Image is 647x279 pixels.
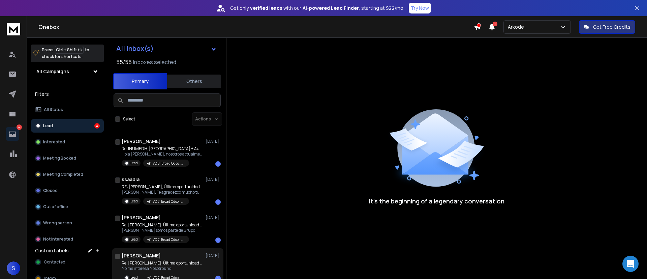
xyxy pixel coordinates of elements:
[230,5,403,11] p: Get only with our starting at $22/mo
[43,220,72,226] p: Wrong person
[31,89,104,99] h3: Filters
[206,177,221,182] p: [DATE]
[42,47,89,60] p: Press to check for shortcuts.
[122,176,140,183] h1: ssaadia
[122,184,203,190] p: RE: [PERSON_NAME], Última oportunidad para
[215,238,221,243] div: 1
[153,237,185,242] p: VD 7: Broad Odoo_Campaign - ARKOD
[411,5,429,11] p: Try Now
[250,5,282,11] strong: verified leads
[31,184,104,197] button: Closed
[111,42,222,55] button: All Inbox(s)
[622,256,639,272] div: Open Intercom Messenger
[7,23,20,35] img: logo
[593,24,630,30] p: Get Free Credits
[122,138,161,145] h1: [PERSON_NAME]
[369,196,504,206] p: It’s the beginning of a legendary conversation
[493,22,497,26] span: 15
[7,261,20,275] button: S
[44,259,65,265] span: Contacted
[215,199,221,205] div: 1
[133,58,176,66] h3: Inboxes selected
[31,151,104,165] button: Meeting Booked
[122,252,161,259] h1: [PERSON_NAME]
[508,24,527,30] p: Arkode
[31,103,104,116] button: All Status
[303,5,360,11] strong: AI-powered Lead Finder,
[206,215,221,220] p: [DATE]
[31,200,104,214] button: Out of office
[35,247,69,254] h3: Custom Labels
[130,161,138,166] p: Lead
[43,156,76,161] p: Meeting Booked
[43,123,53,129] p: Lead
[579,20,635,34] button: Get Free Credits
[122,260,203,266] p: Re: [PERSON_NAME], Última oportunidad para
[122,146,203,151] p: Re: INUMEDH, [GEOGRAPHIC_DATA] + Automatizaciones
[43,139,65,145] p: Interested
[31,232,104,246] button: Not Interested
[167,74,221,89] button: Others
[94,123,100,129] div: 4
[43,236,73,242] p: Not Interested
[31,119,104,133] button: Lead4
[122,266,203,271] p: No me interesa Nosotros no
[122,190,203,195] p: [PERSON_NAME], Te agradezco mucho tu
[17,124,22,130] p: 4
[206,139,221,144] p: [DATE]
[31,255,104,269] button: Contacted
[153,199,185,204] p: VD 7: Broad Odoo_Campaign - ARKOD
[123,116,135,122] label: Select
[43,188,58,193] p: Closed
[31,65,104,78] button: All Campaigns
[113,73,167,89] button: Primary
[31,216,104,230] button: Wrong person
[153,161,185,166] p: VD 8: Broad Odoo_Campaign - ARKOD
[6,127,19,141] a: 4
[122,222,203,228] p: Re: [PERSON_NAME], Última oportunidad para
[44,107,63,112] p: All Status
[38,23,474,31] h1: Onebox
[43,204,68,210] p: Out of office
[122,151,203,157] p: Hola [PERSON_NAME], nosotros actualmente utilizamos
[122,214,161,221] h1: [PERSON_NAME]
[130,199,138,204] p: Lead
[130,237,138,242] p: Lead
[122,228,203,233] p: [PERSON_NAME] somos parte de Grupo
[116,58,132,66] span: 55 / 55
[31,135,104,149] button: Interested
[31,168,104,181] button: Meeting Completed
[409,3,431,13] button: Try Now
[55,46,84,54] span: Ctrl + Shift + k
[215,161,221,167] div: 1
[116,45,154,52] h1: All Inbox(s)
[206,253,221,258] p: [DATE]
[43,172,83,177] p: Meeting Completed
[36,68,69,75] h1: All Campaigns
